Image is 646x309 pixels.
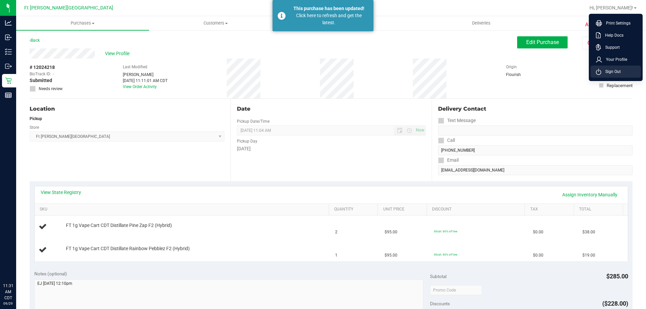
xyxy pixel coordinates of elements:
span: BioTrack ID: [30,71,51,77]
label: Text Message [438,116,476,125]
a: Discount [432,207,522,212]
button: Edit Purchase [517,36,568,48]
a: Assign Inventory Manually [558,189,622,200]
span: Submitted [30,77,52,84]
span: $285.00 [606,273,628,280]
a: Support [596,44,638,51]
span: Customers [149,20,282,26]
span: Help Docs [601,32,623,39]
inline-svg: Retail [5,77,12,84]
span: Hi, [PERSON_NAME]! [589,5,633,10]
li: Sign Out [590,66,641,78]
inline-svg: Inbound [5,34,12,41]
p: 11:31 AM CDT [3,283,13,301]
inline-svg: Analytics [5,20,12,26]
p: 09/29 [3,301,13,306]
div: [DATE] [237,145,425,152]
span: $0.00 [533,252,543,259]
input: Promo Code [430,285,482,295]
span: Print Settings [602,20,631,27]
a: Total [579,207,620,212]
span: FT 1g Vape Cart CDT Distillate Rainbow Pebblez F2 (Hybrid) [66,245,190,252]
span: Support [601,44,620,51]
strong: Pickup [30,116,42,121]
span: # 12024218 [30,64,55,71]
label: Last Modified [123,64,147,70]
a: SKU [40,207,326,212]
a: Unit Price [383,207,424,212]
span: Edit Purchase [526,39,559,45]
span: $38.00 [582,229,595,235]
a: View State Registry [41,189,81,196]
button: Cancel Purchase [582,37,633,49]
a: Back [30,38,40,43]
div: This purchase has been updated! [289,5,368,12]
span: $95.00 [385,252,397,259]
span: Needs review [39,86,63,92]
span: 80cdt: 80% off line [434,253,457,256]
div: Date [237,105,425,113]
div: Flourish [506,72,540,78]
span: View Profile [105,50,132,57]
span: Notes (optional) [34,271,67,276]
span: - [53,71,54,77]
input: Format: (999) 999-9999 [438,125,633,136]
label: Origin [506,64,517,70]
div: Click here to refresh and get the latest. [289,12,368,26]
span: $0.00 [533,229,543,235]
inline-svg: Reports [5,92,12,99]
div: Replacement [607,82,633,89]
a: Customers [149,16,282,30]
span: FT 1g Vape Cart CDT Distillate Pine Zap F2 (Hybrid) [66,222,172,229]
span: $95.00 [385,229,397,235]
label: Pickup Day [237,138,257,144]
span: 1 [335,252,337,259]
span: Awaiting Payment [585,21,626,29]
span: Purchases [16,20,149,26]
span: ($228.00) [602,300,628,307]
span: Deliveries [463,20,500,26]
label: Store [30,124,39,130]
div: [PERSON_NAME] [123,72,168,78]
a: Purchases [16,16,149,30]
span: Subtotal [430,274,446,279]
label: Call [438,136,455,145]
label: Pickup Date/Time [237,118,270,124]
a: View Order Activity [123,84,157,89]
a: Tax [530,207,571,212]
label: Email [438,155,459,165]
a: Deliveries [415,16,548,30]
span: 80cdt: 80% off line [434,230,457,233]
inline-svg: Inventory [5,48,12,55]
div: Location [30,105,224,113]
div: [DATE] 11:11:01 AM CDT [123,78,168,84]
div: Delivery Contact [438,105,633,113]
input: Format: (999) 999-9999 [438,145,633,155]
span: Sign Out [601,68,621,75]
span: Ft [PERSON_NAME][GEOGRAPHIC_DATA] [24,5,113,11]
a: Help Docs [596,32,638,39]
span: 2 [335,229,337,235]
a: Quantity [334,207,375,212]
span: $19.00 [582,252,595,259]
span: Your Profile [602,56,627,63]
inline-svg: Outbound [5,63,12,70]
